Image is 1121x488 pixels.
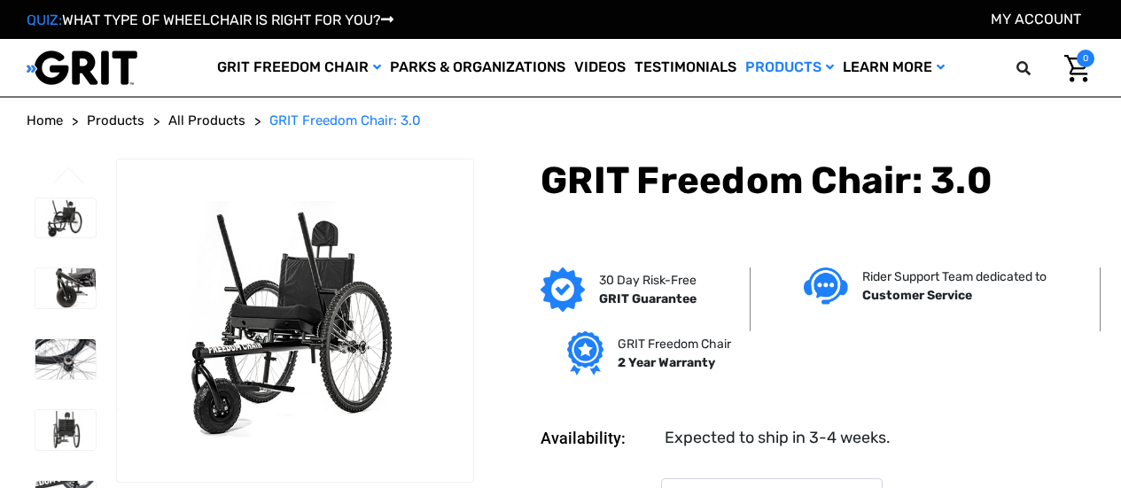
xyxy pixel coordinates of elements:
a: Testimonials [630,39,741,97]
strong: Customer Service [862,288,972,303]
span: GRIT Freedom Chair: 3.0 [269,112,421,128]
img: GRIT Freedom Chair: 3.0 [35,410,96,450]
a: Learn More [838,39,949,97]
p: GRIT Freedom Chair [618,335,731,353]
span: All Products [168,112,245,128]
dd: Expected to ship in 3-4 weeks. [665,426,891,450]
p: Rider Support Team dedicated to [862,267,1047,286]
dt: Availability: [541,426,652,450]
button: Go to slide 3 of 3 [51,167,88,188]
img: GRIT Freedom Chair: 3.0 [117,201,473,438]
h1: GRIT Freedom Chair: 3.0 [541,159,1094,203]
img: GRIT Freedom Chair: 3.0 [35,339,96,379]
a: Cart with 0 items [1051,50,1094,87]
a: QUIZ:WHAT TYPE OF WHEELCHAIR IS RIGHT FOR YOU? [27,12,393,28]
img: GRIT Freedom Chair: 3.0 [35,198,96,238]
p: 30 Day Risk-Free [599,271,697,290]
a: GRIT Freedom Chair: 3.0 [269,111,421,131]
img: GRIT All-Terrain Wheelchair and Mobility Equipment [27,50,137,86]
strong: GRIT Guarantee [599,291,697,306]
a: Account [991,11,1081,27]
img: Grit freedom [567,331,603,376]
a: Products [741,39,838,97]
nav: Breadcrumb [27,111,1094,131]
span: 0 [1077,50,1094,67]
span: QUIZ: [27,12,62,28]
img: Cart [1064,55,1090,82]
a: GRIT Freedom Chair [213,39,385,97]
span: Home [27,112,63,128]
a: Parks & Organizations [385,39,570,97]
strong: 2 Year Warranty [618,355,715,370]
a: All Products [168,111,245,131]
img: GRIT Freedom Chair: 3.0 [35,268,96,308]
input: Search [1024,50,1051,87]
img: Customer service [804,267,848,304]
a: Videos [570,39,630,97]
span: Products [87,112,144,128]
img: GRIT Guarantee [541,267,585,312]
a: Products [87,111,144,131]
a: Home [27,111,63,131]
